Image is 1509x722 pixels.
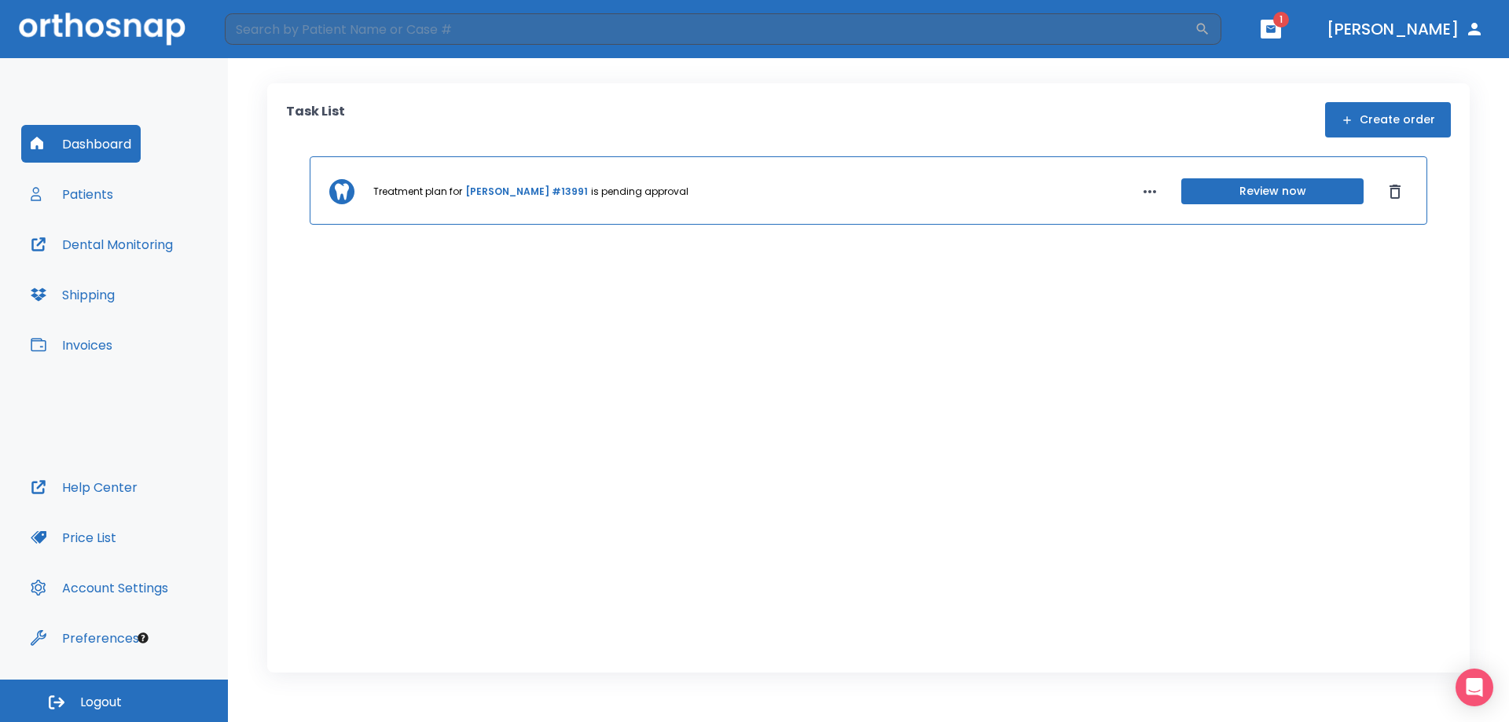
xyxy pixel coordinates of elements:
[373,185,462,199] p: Treatment plan for
[21,619,149,657] button: Preferences
[21,468,147,506] button: Help Center
[21,225,182,263] button: Dental Monitoring
[21,326,122,364] button: Invoices
[1181,178,1364,204] button: Review now
[465,185,588,199] a: [PERSON_NAME] #13991
[1273,12,1289,27] span: 1
[21,276,124,313] button: Shipping
[1456,669,1493,706] div: Open Intercom Messenger
[21,125,141,163] button: Dashboard
[21,175,123,213] button: Patients
[591,185,688,199] p: is pending approval
[1382,179,1408,204] button: Dismiss
[1325,102,1451,137] button: Create order
[80,694,122,711] span: Logout
[21,519,126,556] button: Price List
[19,13,185,45] img: Orthosnap
[21,569,178,607] button: Account Settings
[1320,15,1490,43] button: [PERSON_NAME]
[225,13,1195,45] input: Search by Patient Name or Case #
[286,102,345,137] p: Task List
[136,631,150,645] div: Tooltip anchor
